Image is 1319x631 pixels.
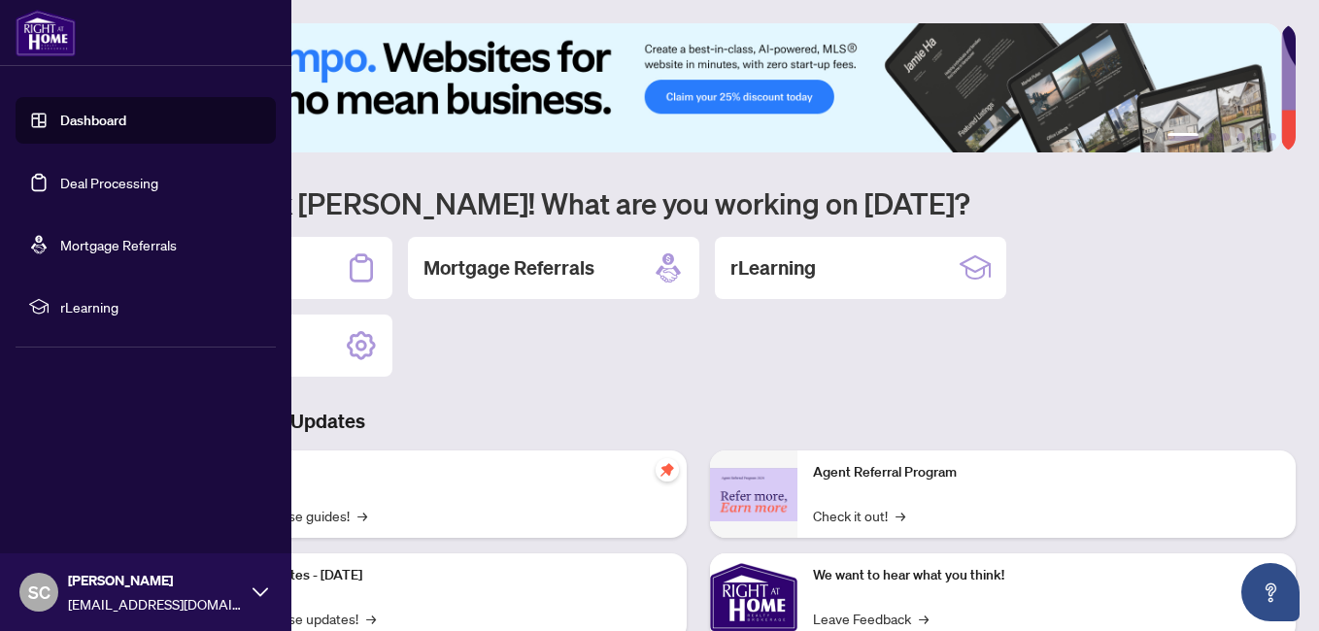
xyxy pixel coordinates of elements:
[813,608,929,629] a: Leave Feedback→
[896,505,905,526] span: →
[68,570,243,591] span: [PERSON_NAME]
[730,254,816,282] h2: rLearning
[101,23,1281,152] img: Slide 0
[919,608,929,629] span: →
[101,184,1296,221] h1: Welcome back [PERSON_NAME]! What are you working on [DATE]?
[1167,133,1199,141] button: 1
[101,408,1296,435] h3: Brokerage & Industry Updates
[813,505,905,526] a: Check it out!→
[1253,133,1261,141] button: 5
[1268,133,1276,141] button: 6
[366,608,376,629] span: →
[1206,133,1214,141] button: 2
[28,579,51,606] span: SC
[357,505,367,526] span: →
[423,254,594,282] h2: Mortgage Referrals
[60,236,177,253] a: Mortgage Referrals
[656,458,679,482] span: pushpin
[204,565,671,586] p: Platform Updates - [DATE]
[710,468,797,521] img: Agent Referral Program
[204,462,671,483] p: Self-Help
[1237,133,1245,141] button: 4
[60,296,262,317] span: rLearning
[60,112,126,129] a: Dashboard
[68,593,243,614] span: [EMAIL_ADDRESS][DOMAIN_NAME]
[16,10,76,56] img: logo
[1241,563,1300,621] button: Open asap
[813,565,1280,586] p: We want to hear what you think!
[1222,133,1230,141] button: 3
[60,174,158,191] a: Deal Processing
[813,462,1280,483] p: Agent Referral Program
